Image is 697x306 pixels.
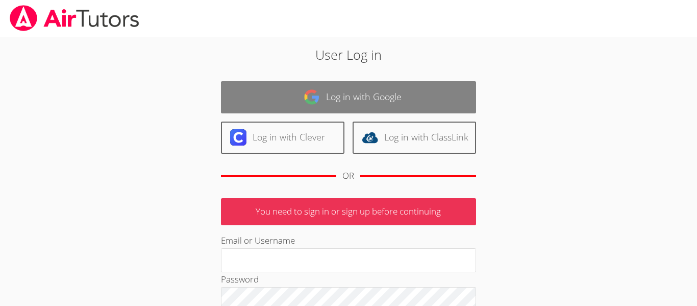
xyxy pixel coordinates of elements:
[221,198,476,225] p: You need to sign in or sign up before continuing
[353,122,476,154] a: Log in with ClassLink
[342,169,354,183] div: OR
[362,129,378,146] img: classlink-logo-d6bb404cc1216ec64c9a2012d9dc4662098be43eaf13dc465df04b49fa7ab582.svg
[221,81,476,113] a: Log in with Google
[230,129,246,146] img: clever-logo-6eab21bc6e7a338710f1a6ff85c0baf02591cd810cc4098c63d3a4b26e2feb20.svg
[221,122,344,154] a: Log in with Clever
[304,89,320,105] img: google-logo-50288ca7cdecda66e5e0955fdab243c47b7ad437acaf1139b6f446037453330a.svg
[160,45,537,64] h2: User Log in
[221,234,295,246] label: Email or Username
[9,5,140,31] img: airtutors_banner-c4298cdbf04f3fff15de1276eac7730deb9818008684d7c2e4769d2f7ddbe033.png
[221,273,259,285] label: Password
